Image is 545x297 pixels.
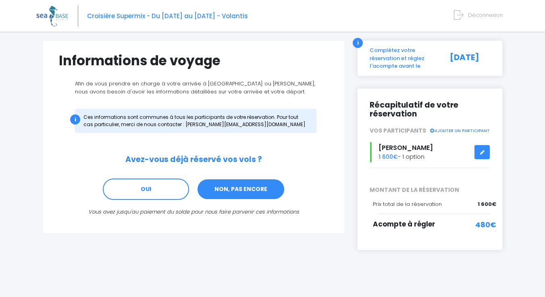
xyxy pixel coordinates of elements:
[475,219,496,230] span: 480€
[197,179,285,200] a: NON, PAS ENCORE
[353,38,363,48] div: i
[373,200,442,208] span: Prix total de la réservation
[379,153,398,161] span: 1 600€
[70,114,80,125] div: i
[59,53,329,69] h1: Informations de voyage
[59,155,329,164] h2: Avez-vous déjà réservé vos vols ?
[373,219,435,229] span: Acompte à régler
[379,143,433,152] span: [PERSON_NAME]
[103,179,189,200] a: OUI
[468,11,503,19] span: Déconnexion
[364,127,496,135] div: VOS PARTICIPANTS
[441,46,496,70] div: [DATE]
[59,80,329,96] p: Afin de vous prendre en charge à votre arrivée à [GEOGRAPHIC_DATA] ou [PERSON_NAME], nous avons b...
[364,142,496,162] div: - 1 option
[364,186,496,194] span: MONTANT DE LA RÉSERVATION
[370,101,490,119] h2: Récapitulatif de votre réservation
[429,127,490,134] a: AJOUTER UN PARTICIPANT
[478,200,496,208] span: 1 600€
[88,208,299,216] i: Vous avez jusqu'au paiement du solde pour nous faire parvenir ces informations
[364,46,441,70] div: Complétez votre réservation et réglez l'acompte avant le
[87,12,248,20] span: Croisière Supermix - Du [DATE] au [DATE] - Volantis
[75,109,316,133] div: Ces informations sont communes à tous les participants de votre réservation. Pour tout cas partic...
